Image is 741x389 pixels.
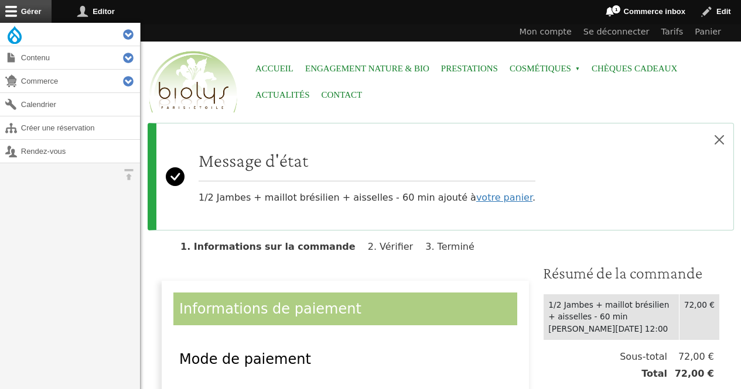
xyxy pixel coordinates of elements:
[180,241,365,252] li: Informations sur la commande
[514,23,578,42] a: Mon compte
[166,133,185,221] svg: Success:
[255,56,293,82] a: Accueil
[441,56,498,82] a: Prestations
[179,351,311,367] span: Mode de paiement
[476,192,532,203] a: votre panier
[141,23,741,123] header: Entête du site
[575,67,580,71] span: »
[425,241,484,252] li: Terminé
[667,367,714,381] span: 72,00 €
[368,241,422,252] li: Vérifier
[543,263,720,283] h3: Résumé de la commande
[679,294,719,340] td: 72,00 €
[255,82,310,108] a: Actualités
[199,149,535,171] h2: Message d'état
[146,49,240,116] img: Accueil
[117,163,140,186] button: Orientation horizontale
[689,23,727,42] a: Panier
[705,123,733,156] button: Close
[655,23,689,42] a: Tarifs
[548,299,674,323] div: 1/2 Jambes + maillot brésilien + aisselles - 60 min
[510,56,580,82] span: Cosmétiques
[179,301,361,317] span: Informations de paiement
[620,350,667,364] span: Sous-total
[548,324,668,333] time: [PERSON_NAME][DATE] 12:00
[578,23,655,42] a: Se déconnecter
[612,5,621,14] span: 1
[322,82,363,108] a: Contact
[199,149,535,205] div: 1/2 Jambes + maillot brésilien + aisselles - 60 min ajouté à .
[641,367,667,381] span: Total
[305,56,429,82] a: Engagement Nature & Bio
[592,56,677,82] a: Chèques cadeaux
[148,123,734,230] div: Message d'état
[667,350,714,364] span: 72,00 €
